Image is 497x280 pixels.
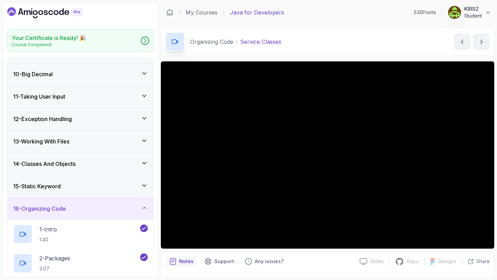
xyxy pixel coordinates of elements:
img: user profile image [448,6,461,19]
p: 2 - Packages [39,254,70,262]
button: 16-Organizing Code [8,198,153,220]
p: 3:07 [39,265,70,272]
h3: 14 - Classes And Objects [13,160,76,168]
p: Java for Developers [230,8,284,17]
a: Dashboard [7,7,98,18]
p: KRISZ [464,6,482,12]
button: 2-Packages3:07 [13,253,148,273]
button: 14-Classes And Objects [8,153,153,175]
h3: 15 - Static Keyword [13,182,61,190]
p: Share [476,258,490,265]
button: 15-Static Keyword [8,175,153,197]
h3: 16 - Organizing Code [13,204,66,213]
p: Repo [407,258,419,265]
h3: 12 - Exception Handling [13,115,72,123]
button: notes button [165,256,198,267]
p: Student [464,12,482,19]
a: My Courses [186,8,217,17]
h3: 10 - Big Decimal [13,70,53,78]
h3: 13 - Working With Files [13,137,69,146]
button: Share [462,258,490,265]
iframe: 4 - Service Classes [161,61,494,249]
p: 1 - Intro [39,225,57,233]
p: Slides [370,258,384,265]
button: 12-Exception Handling [8,108,153,130]
p: Designs [438,258,456,265]
button: 10-Big Decimal [8,63,153,85]
button: Support button [201,256,238,267]
button: user profile imageKRISZStudent [448,6,491,19]
p: Organizing Code [190,38,233,46]
p: Any issues? [255,258,284,265]
button: 1-Intro1:40 [13,224,148,244]
button: 13-Working With Files [8,130,153,152]
p: Support [214,258,234,265]
h2: Your Certificate is Ready! 🎉 [12,34,86,42]
button: previous content [454,33,470,50]
h3: 11 - Taking User Input [13,92,65,101]
p: Service Classes [240,38,281,46]
p: Notes [179,258,194,265]
a: Dashboard [166,9,173,16]
button: next content [473,33,490,50]
a: Your Certificate is Ready! 🎉Course Completed! [7,29,154,52]
button: 11-Taking User Input [8,86,153,108]
button: Feedback button [241,256,288,267]
p: Course Completed! [12,42,86,48]
p: 1:40 [39,236,57,243]
p: 536 Points [414,9,436,16]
